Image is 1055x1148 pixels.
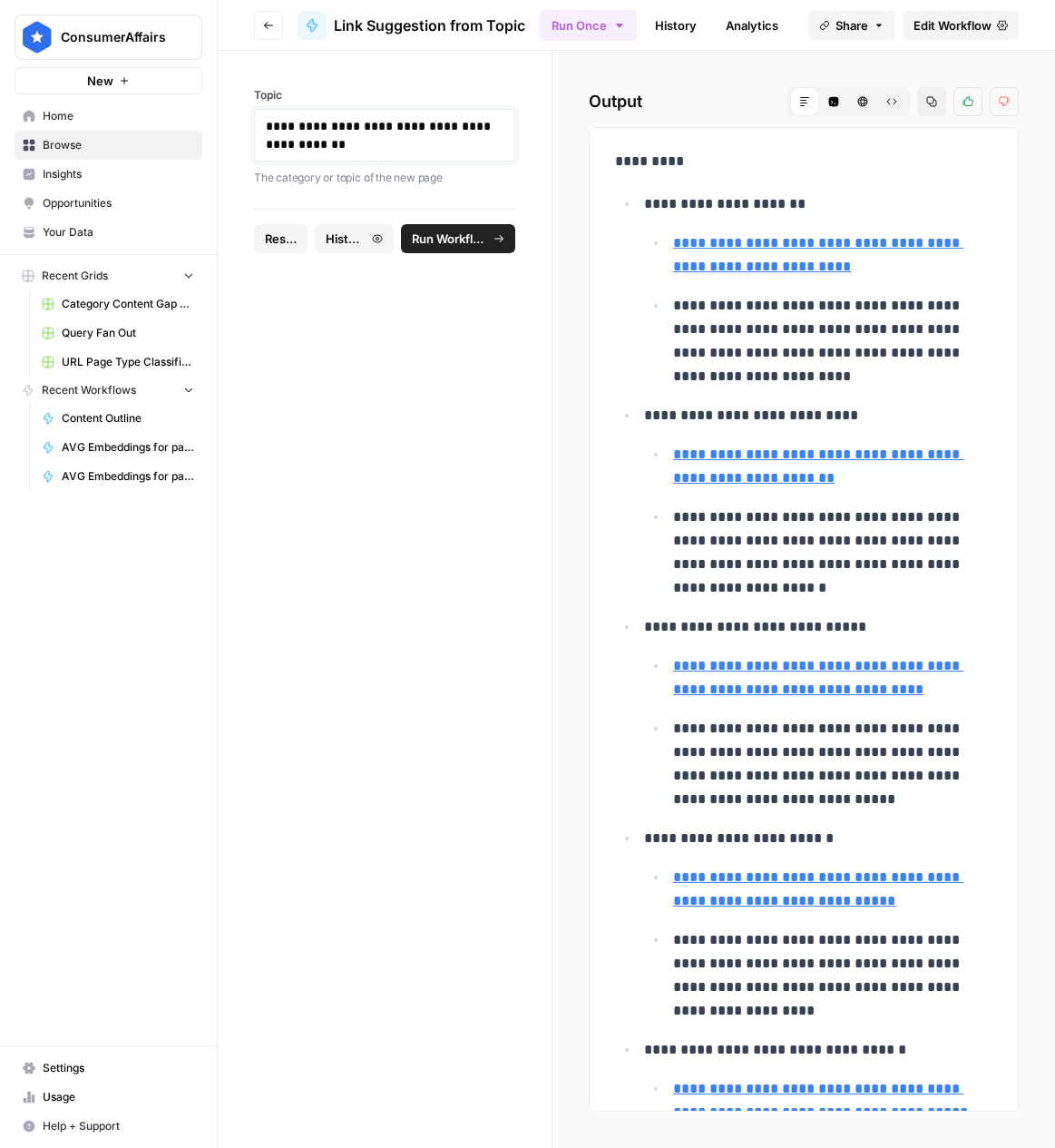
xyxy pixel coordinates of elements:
[913,16,992,34] span: Edit Workflow
[15,1083,202,1112] a: Usage
[21,21,54,54] img: ConsumerAffairs Logo
[412,230,488,248] span: Run Workflow
[43,108,194,124] span: Home
[15,1054,202,1083] a: Settings
[644,11,708,40] a: History
[334,15,525,36] span: Link Suggestion from Topic
[62,354,194,370] span: URL Page Type Classification
[42,382,136,398] span: Recent Workflows
[61,28,171,46] span: ConsumerAffairs
[15,131,202,160] a: Browse
[326,230,366,248] span: History
[903,11,1019,40] a: Edit Workflow
[298,11,525,40] a: Link Suggestion from Topic
[315,224,394,253] button: History
[43,1089,194,1105] span: Usage
[34,348,202,377] a: URL Page Type Classification
[15,1112,202,1141] button: Help + Support
[15,189,202,218] a: Opportunities
[62,439,194,456] span: AVG Embeddings for page and Target Keyword
[43,195,194,211] span: Opportunities
[15,218,202,247] a: Your Data
[15,102,202,131] a: Home
[87,72,113,90] span: New
[43,166,194,182] span: Insights
[34,404,202,433] a: Content Outline
[15,377,202,404] button: Recent Workflows
[43,1118,194,1134] span: Help + Support
[43,137,194,153] span: Browse
[43,224,194,240] span: Your Data
[15,67,202,94] button: New
[62,325,194,341] span: Query Fan Out
[835,16,868,34] span: Share
[62,468,194,485] span: AVG Embeddings for page and Target Keyword - Using Pasted page content
[254,169,515,187] p: The category or topic of the new page
[62,296,194,312] span: Category Content Gap Analysis
[715,11,789,40] a: Analytics
[34,433,202,462] a: AVG Embeddings for page and Target Keyword
[34,289,202,319] a: Category Content Gap Analysis
[15,15,202,60] button: Workspace: ConsumerAffairs
[15,262,202,289] button: Recent Grids
[254,224,308,253] button: Reset
[34,462,202,491] a: AVG Embeddings for page and Target Keyword - Using Pasted page content
[43,1060,194,1076] span: Settings
[265,230,297,248] span: Reset
[62,410,194,427] span: Content Outline
[15,160,202,189] a: Insights
[808,11,895,40] button: Share
[589,87,1019,116] h2: Output
[34,319,202,348] a: Query Fan Out
[254,87,515,103] label: Topic
[42,268,108,284] span: Recent Grids
[540,10,637,41] button: Run Once
[401,224,515,253] button: Run Workflow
